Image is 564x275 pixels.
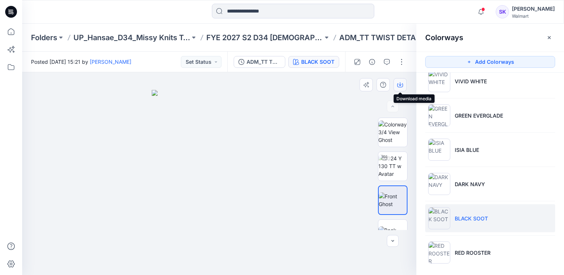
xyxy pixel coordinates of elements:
[247,58,281,66] div: ADM_TT TWIST DETAIL T-SHIRT
[455,215,488,222] p: BLACK SOOT
[339,32,454,43] p: ADM_TT TWIST DETAIL T-SHIRT
[425,33,463,42] h2: Colorways
[455,146,479,154] p: ISIA BLUE
[378,121,407,144] img: Colorway 3/4 View Ghost
[428,173,450,195] img: DARK NAVY
[455,77,487,85] p: VIVID WHITE
[428,207,450,229] img: BLACK SOOT
[152,90,287,275] img: eyJhbGciOiJIUzI1NiIsImtpZCI6IjAiLCJzbHQiOiJzZXMiLCJ0eXAiOiJKV1QifQ.eyJkYXRhIjp7InR5cGUiOiJzdG9yYW...
[428,70,450,92] img: VIVID WHITE
[496,5,509,18] div: SK
[379,192,407,208] img: Front Ghost
[90,59,131,65] a: [PERSON_NAME]
[301,58,334,66] div: BLACK SOOT
[366,56,378,68] button: Details
[73,32,190,43] a: UP_Hansae_D34_Missy Knits Tops
[455,180,485,188] p: DARK NAVY
[31,32,57,43] a: Folders
[512,4,555,13] div: [PERSON_NAME]
[455,112,503,119] p: GREEN EVERGLADE
[512,13,555,19] div: Walmart
[206,32,323,43] a: FYE 2027 S2 D34 [DEMOGRAPHIC_DATA] Tops - Hansae
[378,154,407,178] img: 2024 Y 130 TT w Avatar
[234,56,285,68] button: ADM_TT TWIST DETAIL T-SHIRT
[425,56,555,68] button: Add Colorways
[31,58,131,66] span: Posted [DATE] 15:21 by
[428,139,450,161] img: ISIA BLUE
[428,241,450,264] img: RED ROOSTER
[378,226,407,242] img: Back Ghost
[455,249,491,257] p: RED ROOSTER
[428,104,450,126] img: GREEN EVERGLADE
[288,56,339,68] button: BLACK SOOT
